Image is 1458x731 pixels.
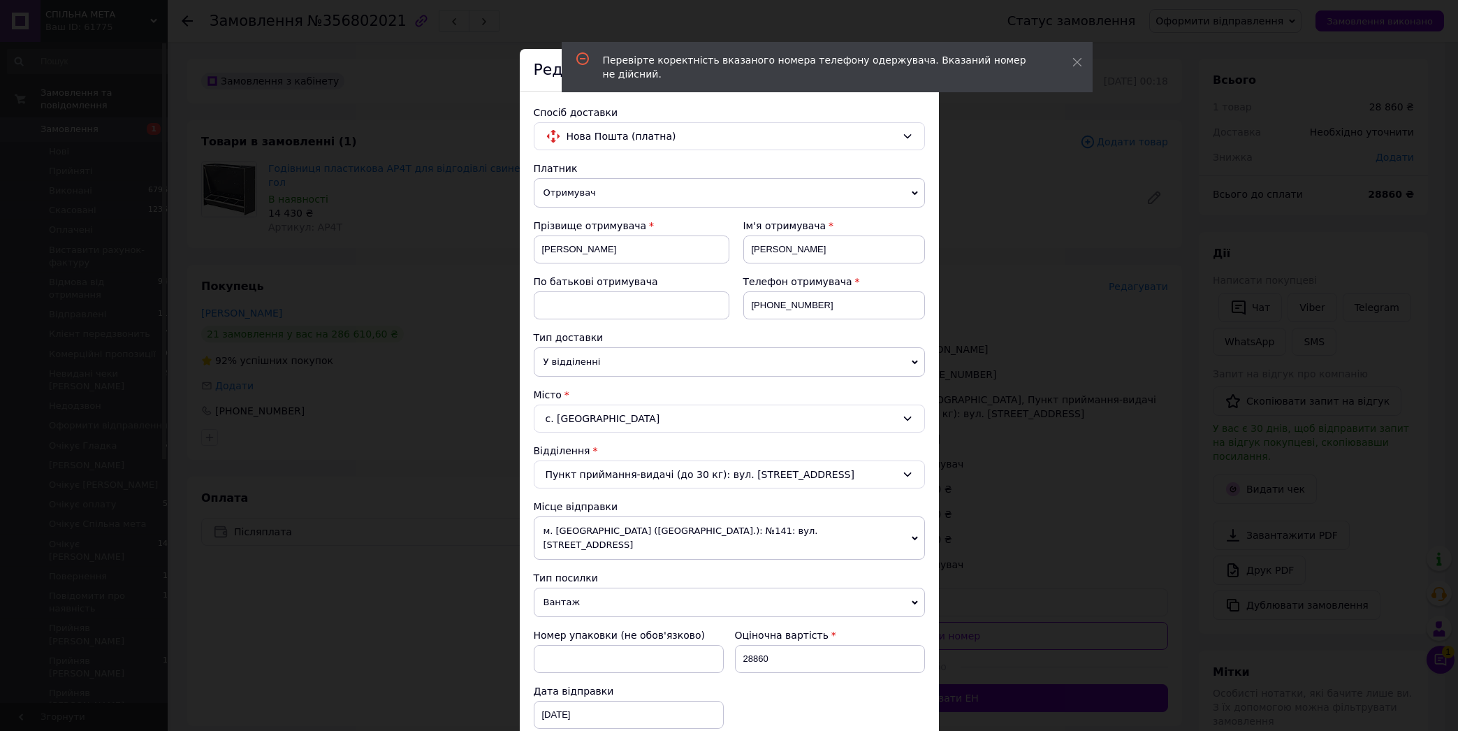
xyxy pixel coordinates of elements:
[567,129,896,144] span: Нова Пошта (платна)
[534,444,925,458] div: Відділення
[534,347,925,377] span: У відділенні
[743,220,826,231] span: Ім'я отримувача
[534,628,724,642] div: Номер упаковки (не обов'язково)
[534,405,925,433] div: с. [GEOGRAPHIC_DATA]
[534,178,925,208] span: Отримувач
[534,501,618,512] span: Місце відправки
[534,572,598,584] span: Тип посилки
[735,628,925,642] div: Оціночна вартість
[534,220,647,231] span: Прізвище отримувача
[743,291,925,319] input: +380
[534,684,724,698] div: Дата відправки
[520,49,939,92] div: Редагування доставки
[534,163,578,174] span: Платник
[743,276,852,287] span: Телефон отримувача
[534,388,925,402] div: Місто
[534,461,925,488] div: Пункт приймання-видачі (до 30 кг): вул. [STREET_ADDRESS]
[534,332,604,343] span: Тип доставки
[603,53,1037,81] div: Перевірте коректність вказаного номера телефону одержувача. Вказаний номер не дійсний.
[534,588,925,617] span: Вантаж
[534,276,658,287] span: По батькові отримувача
[534,516,925,560] span: м. [GEOGRAPHIC_DATA] ([GEOGRAPHIC_DATA].): №141: вул. [STREET_ADDRESS]
[534,106,925,120] div: Спосіб доставки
